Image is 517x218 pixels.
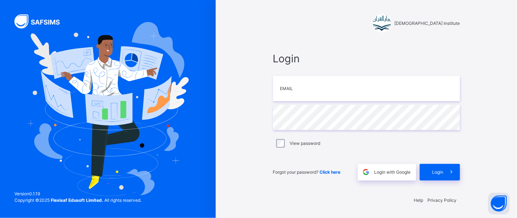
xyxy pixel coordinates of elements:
a: Help [414,197,423,203]
span: Copyright © 2025 All rights reserved. [14,197,141,203]
span: Login [432,169,444,175]
a: Privacy Policy [428,197,457,203]
span: Version 0.1.19 [14,191,141,197]
img: google.396cfc9801f0270233282035f929180a.svg [362,168,370,176]
span: Login with Google [375,169,411,175]
span: Forgot your password? [273,169,341,175]
label: View password [290,140,321,147]
button: Open asap [488,193,510,214]
span: [DEMOGRAPHIC_DATA] Institute [395,20,460,27]
img: SAFSIMS Logo [14,14,68,28]
span: Login [273,51,460,66]
strong: Flexisaf Edusoft Limited. [51,197,103,203]
img: Hero Image [27,22,189,196]
a: Click here [320,169,341,175]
